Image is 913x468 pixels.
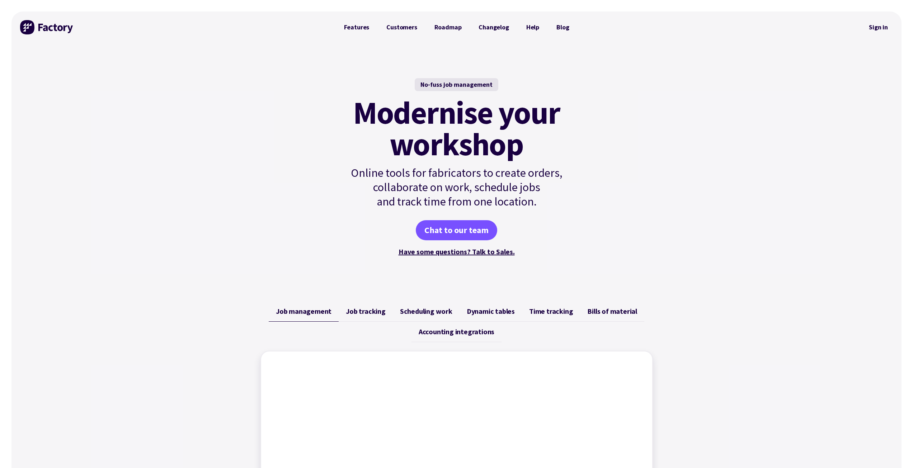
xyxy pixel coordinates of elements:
a: Sign in [864,19,893,36]
a: Have some questions? Talk to Sales. [399,247,515,256]
a: Help [518,20,548,34]
a: Changelog [470,20,517,34]
span: Job tracking [346,307,386,316]
a: Blog [548,20,578,34]
span: Job management [276,307,331,316]
a: Customers [378,20,425,34]
span: Scheduling work [400,307,452,316]
a: Roadmap [426,20,470,34]
img: Factory [20,20,74,34]
a: Features [335,20,378,34]
mark: Modernise your workshop [353,97,560,160]
span: Dynamic tables [467,307,515,316]
nav: Primary Navigation [335,20,578,34]
p: Online tools for fabricators to create orders, collaborate on work, schedule jobs and track time ... [335,166,578,209]
a: Chat to our team [416,220,497,240]
nav: Secondary Navigation [864,19,893,36]
span: Accounting integrations [419,327,494,336]
span: Bills of material [587,307,637,316]
span: Time tracking [529,307,573,316]
div: No-fuss job management [415,78,498,91]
